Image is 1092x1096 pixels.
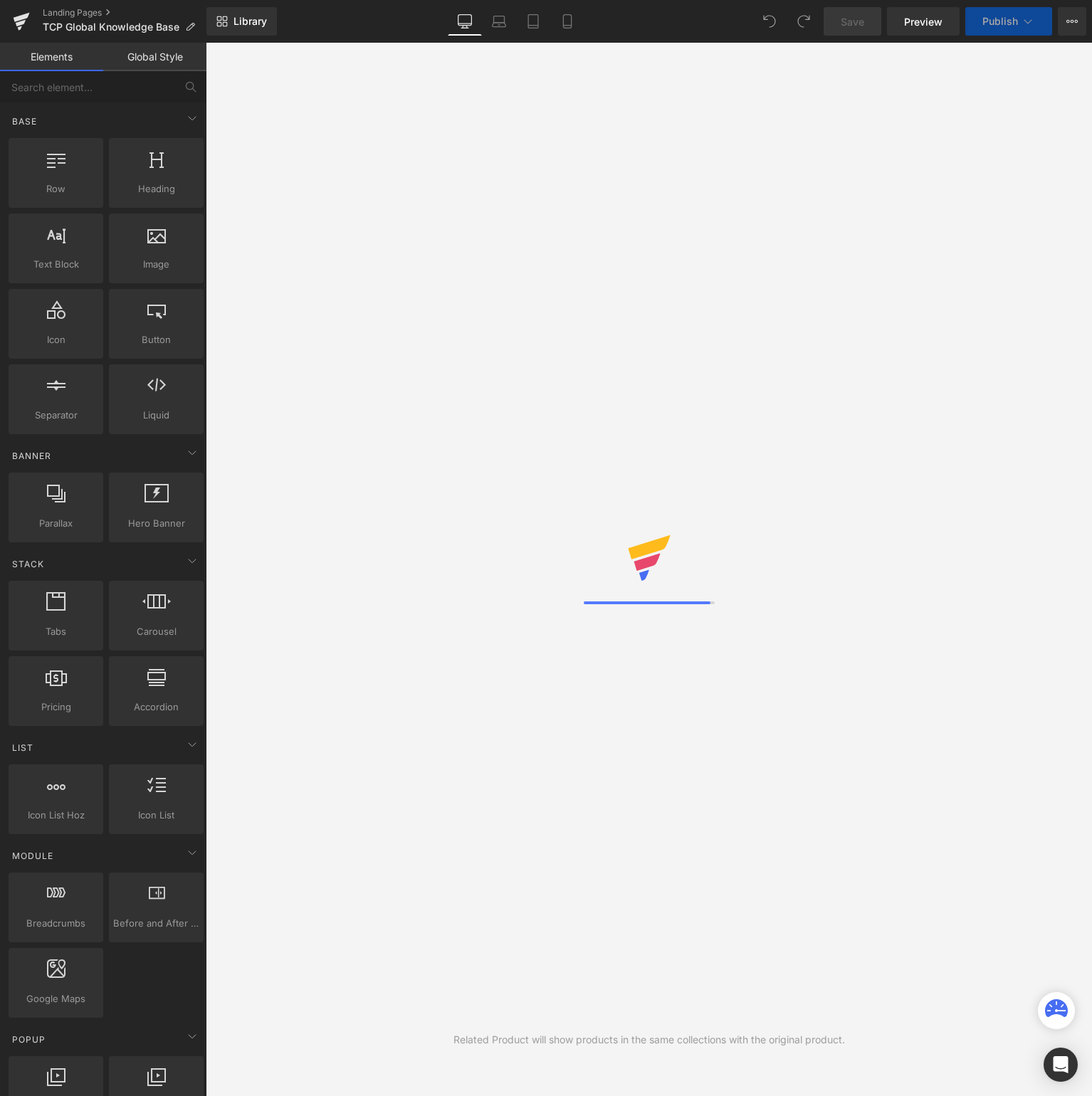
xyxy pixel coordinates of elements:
div: Related Product will show products in the same collections with the original product. [453,1032,845,1048]
span: Liquid [113,408,199,423]
span: Carousel [113,624,199,639]
span: Icon List [113,808,199,823]
span: Text Block [13,257,99,272]
a: Laptop [482,7,516,36]
button: More [1058,7,1086,36]
span: Library [233,15,267,28]
span: Banner [11,449,53,463]
span: Publish [982,16,1018,27]
span: Base [11,115,38,128]
span: Separator [13,408,99,423]
a: Preview [887,7,960,36]
span: Google Maps [13,991,99,1006]
div: Open Intercom Messenger [1044,1048,1078,1082]
span: TCP Global Knowledge Base [43,21,179,33]
span: Image [113,257,199,272]
span: Accordion [113,700,199,715]
span: Module [11,849,55,863]
span: Breadcrumbs [13,916,99,931]
span: Icon [13,332,99,347]
span: Heading [113,181,199,196]
span: Stack [11,557,46,571]
span: Row [13,181,99,196]
a: Desktop [448,7,482,36]
span: Tabs [13,624,99,639]
span: Popup [11,1033,47,1046]
span: Parallax [13,516,99,531]
a: Landing Pages [43,7,206,19]
button: Redo [789,7,818,36]
span: Pricing [13,700,99,715]
button: Undo [755,7,784,36]
button: Publish [965,7,1052,36]
a: Tablet [516,7,550,36]
span: Hero Banner [113,516,199,531]
span: Icon List Hoz [13,808,99,823]
a: Mobile [550,7,584,36]
span: Button [113,332,199,347]
span: Preview [904,14,943,29]
a: New Library [206,7,277,36]
span: Before and After Images [113,916,199,931]
span: List [11,741,35,754]
a: Global Style [103,43,206,71]
span: Save [841,14,864,29]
